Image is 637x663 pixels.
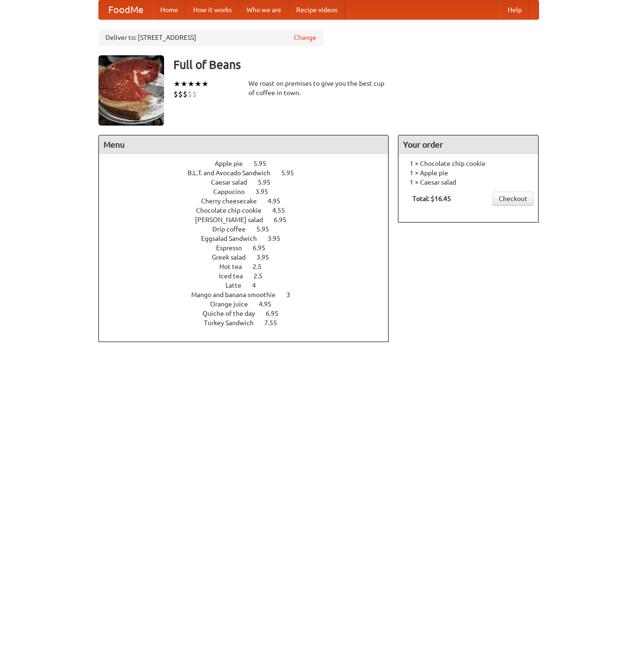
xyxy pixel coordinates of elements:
[153,0,186,19] a: Home
[195,79,202,89] li: ★
[281,169,303,177] span: 5.95
[215,160,284,167] a: Apple pie 5.95
[215,160,252,167] span: Apple pie
[403,178,533,187] li: 1 × Caesar salad
[187,89,192,99] li: $
[274,216,296,223] span: 6.95
[187,79,195,89] li: ★
[201,235,266,242] span: Eggsalad Sandwich
[219,272,252,280] span: Iced tea
[216,244,251,252] span: Espresso
[210,300,289,308] a: Orange juice 4.95
[403,159,533,168] li: 1 × Chocolate chip cookie
[192,89,197,99] li: $
[202,310,264,317] span: Quiche of the day
[289,0,345,19] a: Recipe videos
[219,263,279,270] a: Hot tea 2.5
[225,282,273,289] a: Latte 4
[173,79,180,89] li: ★
[253,244,275,252] span: 6.95
[403,168,533,178] li: 1 × Apple pie
[191,291,285,298] span: Mango and banana smoothie
[210,300,257,308] span: Orange juice
[239,0,289,19] a: Who we are
[212,253,286,261] a: Greek salad 3.95
[255,188,277,195] span: 3.95
[213,188,285,195] a: Cappucino 3.95
[212,225,255,233] span: Drip coffee
[398,135,538,154] h4: Your order
[196,207,302,214] a: Chocolate chip cookie 4.55
[212,225,286,233] a: Drip coffee 5.95
[256,253,278,261] span: 3.95
[254,160,276,167] span: 5.95
[211,179,256,186] span: Caesar salad
[225,282,251,289] span: Latte
[187,169,280,177] span: B.L.T. and Avocado Sandwich
[259,300,281,308] span: 4.95
[256,225,278,233] span: 5.95
[99,0,153,19] a: FoodMe
[98,55,164,126] img: angular.jpg
[500,0,529,19] a: Help
[248,79,389,97] div: We roast on premises to give you the best cup of coffee in town.
[173,89,178,99] li: $
[212,253,255,261] span: Greek salad
[204,319,263,327] span: Turkey Sandwich
[264,319,286,327] span: 7.55
[195,216,272,223] span: [PERSON_NAME] salad
[173,55,539,74] h3: Full of Beans
[178,89,183,99] li: $
[201,197,298,205] a: Cherry cheesecake 4.95
[186,0,239,19] a: How it works
[268,197,290,205] span: 4.95
[201,235,298,242] a: Eggsalad Sandwich 3.95
[191,291,307,298] a: Mango and banana smoothie 3
[213,188,254,195] span: Cappucino
[196,207,271,214] span: Chocolate chip cookie
[272,207,294,214] span: 4.55
[253,263,271,270] span: 2.5
[294,33,316,42] a: Change
[202,79,209,89] li: ★
[268,235,290,242] span: 3.95
[99,135,389,154] h4: Menu
[183,89,187,99] li: $
[180,79,187,89] li: ★
[258,179,280,186] span: 5.95
[412,195,451,202] b: Total: $16.45
[195,216,304,223] a: [PERSON_NAME] salad 6.95
[252,282,265,289] span: 4
[211,179,288,186] a: Caesar salad 5.95
[216,244,283,252] a: Espresso 6.95
[219,272,280,280] a: Iced tea 2.5
[254,272,272,280] span: 2.5
[266,310,288,317] span: 6.95
[219,263,251,270] span: Hot tea
[98,29,323,46] div: Deliver to: [STREET_ADDRESS]
[204,319,294,327] a: Turkey Sandwich 7.55
[187,169,311,177] a: B.L.T. and Avocado Sandwich 5.95
[202,310,296,317] a: Quiche of the day 6.95
[493,192,533,206] a: Checkout
[286,291,300,298] span: 3
[201,197,266,205] span: Cherry cheesecake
